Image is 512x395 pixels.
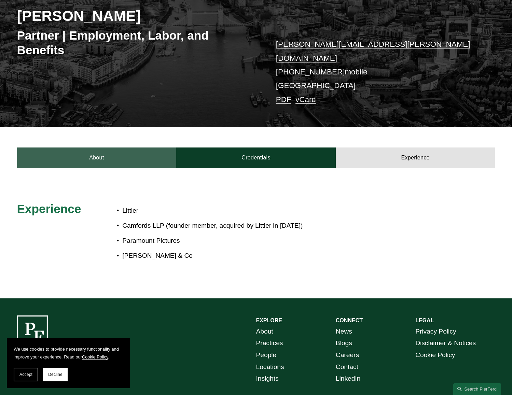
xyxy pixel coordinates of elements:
[256,326,273,338] a: About
[256,318,282,323] strong: EXPLORE
[17,28,256,58] h3: Partner | Employment, Labor, and Benefits
[415,349,455,361] a: Cookie Policy
[122,250,435,262] p: [PERSON_NAME] & Co
[415,326,456,338] a: Privacy Policy
[17,147,177,168] a: About
[336,361,358,373] a: Contact
[256,349,277,361] a: People
[122,205,435,217] p: Littler
[336,318,363,323] strong: CONNECT
[336,349,359,361] a: Careers
[336,373,361,385] a: LinkedIn
[7,338,130,388] section: Cookie banner
[336,326,352,338] a: News
[256,373,279,385] a: Insights
[415,337,476,349] a: Disclaimer & Notices
[122,235,435,247] p: Paramount Pictures
[276,95,291,104] a: PDF
[176,147,336,168] a: Credentials
[256,337,283,349] a: Practices
[276,68,345,76] a: [PHONE_NUMBER]
[122,220,435,232] p: Camfords LLP (founder member, acquired by Littler in [DATE])
[17,202,81,215] span: Experience
[43,368,68,381] button: Decline
[336,147,495,168] a: Experience
[14,368,38,381] button: Accept
[17,7,256,25] h2: [PERSON_NAME]
[82,354,108,359] a: Cookie Policy
[415,318,434,323] strong: LEGAL
[19,372,32,377] span: Accept
[276,40,470,62] a: [PERSON_NAME][EMAIL_ADDRESS][PERSON_NAME][DOMAIN_NAME]
[48,372,63,377] span: Decline
[453,383,501,395] a: Search this site
[336,337,352,349] a: Blogs
[295,95,316,104] a: vCard
[276,38,475,107] p: mobile [GEOGRAPHIC_DATA] –
[256,361,284,373] a: Locations
[14,345,123,361] p: We use cookies to provide necessary functionality and improve your experience. Read our .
